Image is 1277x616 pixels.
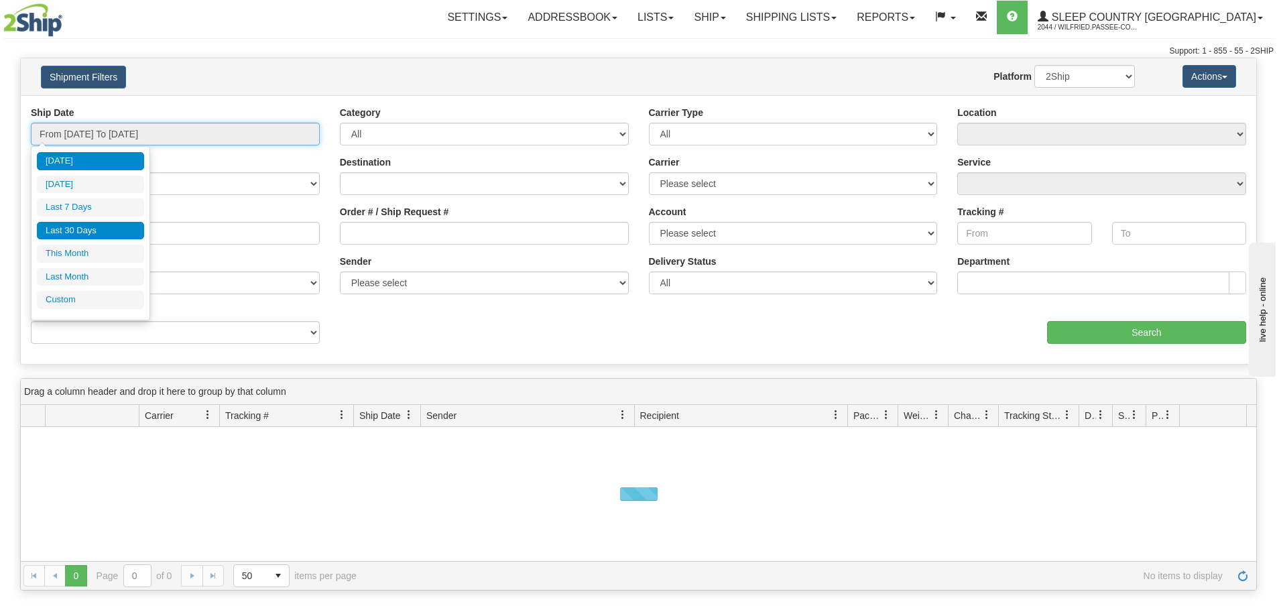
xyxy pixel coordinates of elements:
[736,1,847,34] a: Shipping lists
[233,564,357,587] span: items per page
[1047,321,1246,344] input: Search
[340,156,391,169] label: Destination
[957,222,1091,245] input: From
[340,106,381,119] label: Category
[957,255,1010,268] label: Department
[627,1,684,34] a: Lists
[1056,404,1079,426] a: Tracking Status filter column settings
[37,176,144,194] li: [DATE]
[426,409,457,422] span: Sender
[649,106,703,119] label: Carrier Type
[31,106,74,119] label: Ship Date
[957,106,996,119] label: Location
[649,255,717,268] label: Delivery Status
[640,409,679,422] span: Recipient
[37,222,144,240] li: Last 30 Days
[954,409,982,422] span: Charge
[649,156,680,169] label: Carrier
[1004,409,1062,422] span: Tracking Status
[359,409,400,422] span: Ship Date
[375,570,1223,581] span: No items to display
[1232,565,1254,587] a: Refresh
[340,255,371,268] label: Sender
[1246,239,1276,376] iframe: chat widget
[1085,409,1096,422] span: Delivery Status
[398,404,420,426] a: Ship Date filter column settings
[1089,404,1112,426] a: Delivery Status filter column settings
[1156,404,1179,426] a: Pickup Status filter column settings
[1112,222,1246,245] input: To
[145,409,174,422] span: Carrier
[1038,21,1138,34] span: 2044 / Wilfried.Passee-Coutrin
[1118,409,1130,422] span: Shipment Issues
[37,291,144,309] li: Custom
[41,66,126,88] button: Shipment Filters
[684,1,735,34] a: Ship
[242,569,259,582] span: 50
[21,379,1256,405] div: grid grouping header
[37,268,144,286] li: Last Month
[330,404,353,426] a: Tracking # filter column settings
[37,245,144,263] li: This Month
[649,205,686,219] label: Account
[340,205,449,219] label: Order # / Ship Request #
[853,409,881,422] span: Packages
[97,564,172,587] span: Page of 0
[847,1,925,34] a: Reports
[267,565,289,587] span: select
[875,404,898,426] a: Packages filter column settings
[10,11,124,21] div: live help - online
[925,404,948,426] a: Weight filter column settings
[904,409,932,422] span: Weight
[3,46,1274,57] div: Support: 1 - 855 - 55 - 2SHIP
[1152,409,1163,422] span: Pickup Status
[993,70,1032,83] label: Platform
[3,3,62,37] img: logo2044.jpg
[37,152,144,170] li: [DATE]
[518,1,627,34] a: Addressbook
[1123,404,1146,426] a: Shipment Issues filter column settings
[611,404,634,426] a: Sender filter column settings
[1182,65,1236,88] button: Actions
[65,565,86,587] span: Page 0
[957,156,991,169] label: Service
[233,564,290,587] span: Page sizes drop down
[825,404,847,426] a: Recipient filter column settings
[37,198,144,217] li: Last 7 Days
[437,1,518,34] a: Settings
[1028,1,1273,34] a: Sleep Country [GEOGRAPHIC_DATA] 2044 / Wilfried.Passee-Coutrin
[975,404,998,426] a: Charge filter column settings
[1048,11,1256,23] span: Sleep Country [GEOGRAPHIC_DATA]
[957,205,1004,219] label: Tracking #
[225,409,269,422] span: Tracking #
[196,404,219,426] a: Carrier filter column settings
